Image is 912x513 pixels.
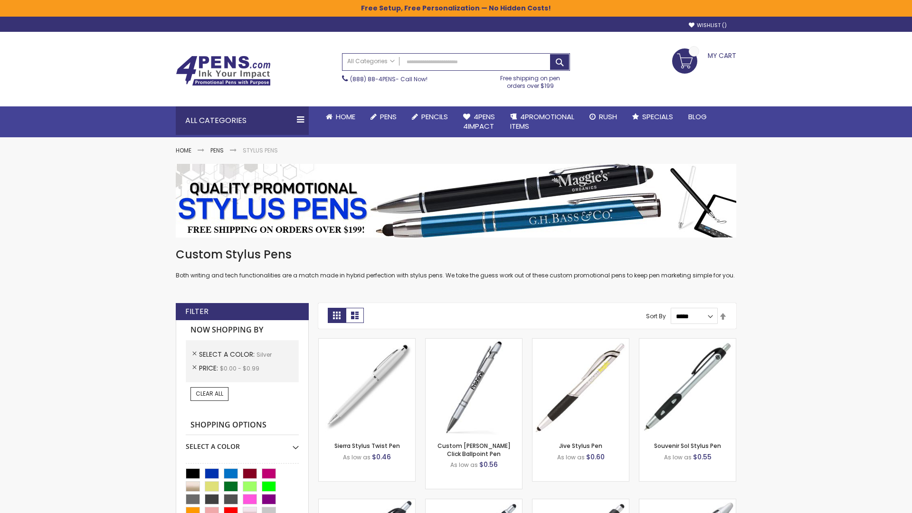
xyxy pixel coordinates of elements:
[372,452,391,462] span: $0.46
[380,112,397,122] span: Pens
[532,339,629,435] img: Jive Stylus Pen-Silver
[220,364,259,372] span: $0.00 - $0.99
[426,338,522,346] a: Custom Alex II Click Ballpoint Pen-Silver
[688,112,707,122] span: Blog
[319,499,415,507] a: React Stylus Grip Pen-Silver
[437,442,511,457] a: Custom [PERSON_NAME] Click Ballpoint Pen
[318,106,363,127] a: Home
[186,415,299,436] strong: Shopping Options
[639,339,736,435] img: Souvenir Sol Stylus Pen-Silver
[336,112,355,122] span: Home
[256,351,272,359] span: Silver
[559,442,602,450] a: Jive Stylus Pen
[319,339,415,435] img: Stypen-35-Silver
[350,75,396,83] a: (888) 88-4PENS
[693,452,712,462] span: $0.55
[176,106,309,135] div: All Categories
[342,54,399,69] a: All Categories
[646,312,666,320] label: Sort By
[456,106,503,137] a: 4Pens4impact
[350,75,427,83] span: - Call Now!
[426,339,522,435] img: Custom Alex II Click Ballpoint Pen-Silver
[176,146,191,154] a: Home
[664,453,692,461] span: As low as
[463,112,495,131] span: 4Pens 4impact
[599,112,617,122] span: Rush
[479,460,498,469] span: $0.56
[586,452,605,462] span: $0.60
[639,499,736,507] a: Twist Highlighter-Pen Stylus Combo-Silver
[404,106,456,127] a: Pencils
[176,247,736,280] div: Both writing and tech functionalities are a match made in hybrid perfection with stylus pens. We ...
[196,389,223,398] span: Clear All
[510,112,574,131] span: 4PROMOTIONAL ITEMS
[186,435,299,451] div: Select A Color
[243,146,278,154] strong: Stylus Pens
[190,387,228,400] a: Clear All
[557,453,585,461] span: As low as
[681,106,714,127] a: Blog
[503,106,582,137] a: 4PROMOTIONALITEMS
[491,71,570,90] div: Free shipping on pen orders over $199
[625,106,681,127] a: Specials
[319,338,415,346] a: Stypen-35-Silver
[185,306,209,317] strong: Filter
[639,338,736,346] a: Souvenir Sol Stylus Pen-Silver
[334,442,400,450] a: Sierra Stylus Twist Pen
[176,56,271,86] img: 4Pens Custom Pens and Promotional Products
[642,112,673,122] span: Specials
[363,106,404,127] a: Pens
[186,320,299,340] strong: Now Shopping by
[210,146,224,154] a: Pens
[426,499,522,507] a: Epiphany Stylus Pens-Silver
[343,453,370,461] span: As low as
[176,164,736,237] img: Stylus Pens
[532,499,629,507] a: Souvenir® Emblem Stylus Pen-Silver
[199,350,256,359] span: Select A Color
[199,363,220,373] span: Price
[450,461,478,469] span: As low as
[421,112,448,122] span: Pencils
[347,57,395,65] span: All Categories
[689,22,727,29] a: Wishlist
[582,106,625,127] a: Rush
[328,308,346,323] strong: Grid
[532,338,629,346] a: Jive Stylus Pen-Silver
[176,247,736,262] h1: Custom Stylus Pens
[654,442,721,450] a: Souvenir Sol Stylus Pen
